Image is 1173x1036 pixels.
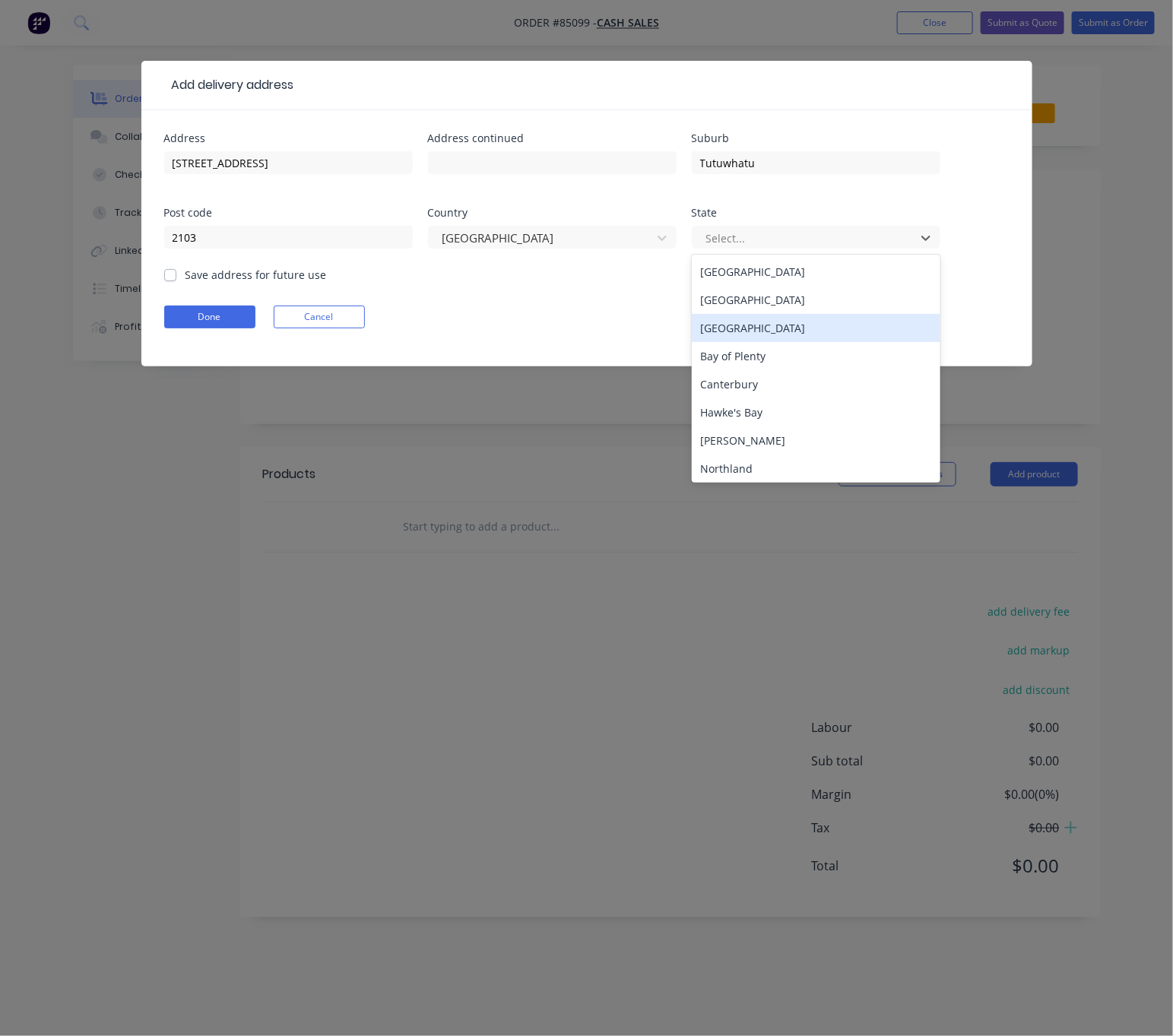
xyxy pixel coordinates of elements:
div: Northland [692,455,940,483]
div: Suburb [692,133,940,144]
div: Bay of Plenty [692,342,940,370]
div: Address [164,133,413,144]
div: Country [428,208,677,218]
button: Done [164,306,255,328]
div: [GEOGRAPHIC_DATA] [692,258,940,286]
button: Cancel [274,306,365,328]
div: Hawke's Bay [692,398,940,426]
div: Post code [164,208,413,218]
div: State [692,208,940,218]
div: [PERSON_NAME] [692,426,940,455]
div: Add delivery address [164,76,294,94]
div: [GEOGRAPHIC_DATA] [692,286,940,314]
label: Save address for future use [185,267,327,283]
div: Address continued [428,133,677,144]
div: [GEOGRAPHIC_DATA] [692,314,940,342]
div: Canterbury [692,370,940,398]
